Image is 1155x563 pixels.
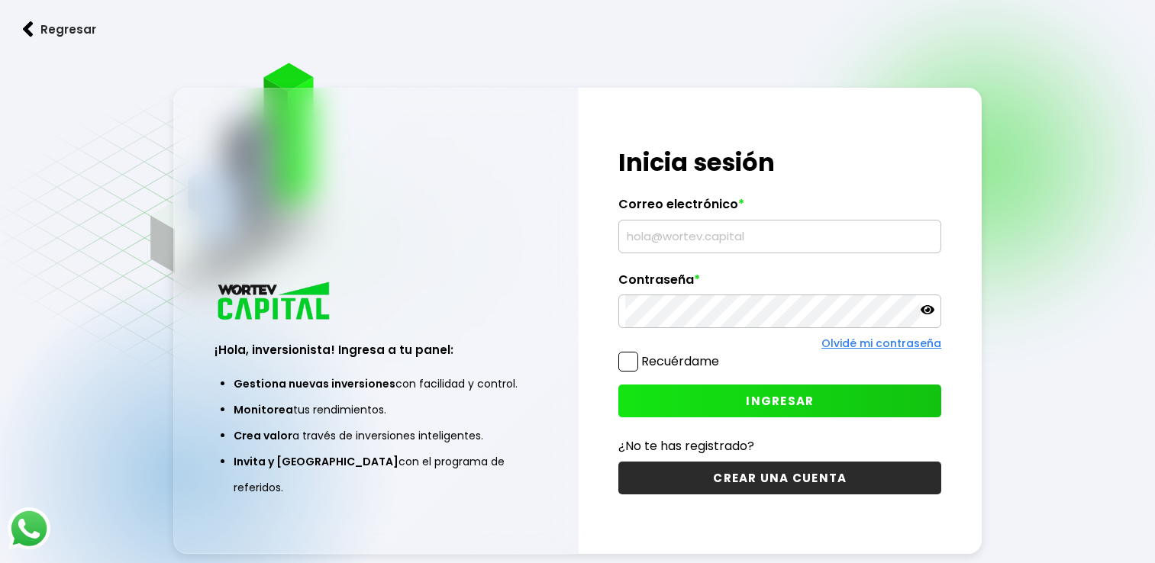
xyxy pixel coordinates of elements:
span: INGRESAR [746,393,814,409]
img: flecha izquierda [23,21,34,37]
span: Crea valor [234,428,292,443]
h3: ¡Hola, inversionista! Ingresa a tu panel: [215,341,537,359]
label: Correo electrónico [618,197,941,220]
li: con el programa de referidos. [234,449,518,500]
label: Recuérdame [641,352,719,370]
li: a través de inversiones inteligentes. [234,423,518,449]
span: Monitorea [234,402,293,417]
label: Contraseña [618,272,941,295]
li: con facilidad y control. [234,371,518,397]
a: Olvidé mi contraseña [821,336,941,351]
a: ¿No te has registrado?CREAR UNA CUENTA [618,436,941,494]
span: Invita y [GEOGRAPHIC_DATA] [234,454,398,469]
span: Gestiona nuevas inversiones [234,376,395,391]
img: logos_whatsapp-icon.242b2217.svg [8,507,50,550]
img: logo_wortev_capital [215,280,335,325]
p: ¿No te has registrado? [618,436,941,455]
button: CREAR UNA CUENTA [618,462,941,494]
li: tus rendimientos. [234,397,518,423]
button: INGRESAR [618,384,941,417]
h1: Inicia sesión [618,144,941,181]
input: hola@wortev.capital [625,220,934,253]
